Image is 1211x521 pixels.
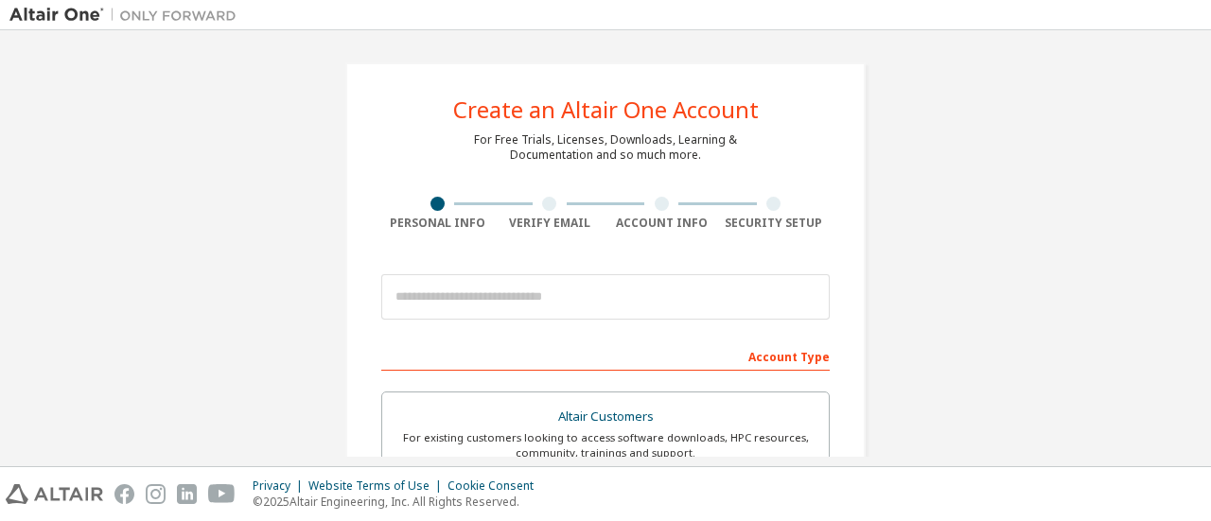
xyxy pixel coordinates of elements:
img: linkedin.svg [177,484,197,504]
div: For existing customers looking to access software downloads, HPC resources, community, trainings ... [394,430,817,460]
img: youtube.svg [208,484,236,504]
img: instagram.svg [146,484,166,504]
img: facebook.svg [114,484,134,504]
div: Cookie Consent [448,478,545,494]
div: Website Terms of Use [308,478,448,494]
div: Create an Altair One Account [453,98,759,121]
div: Altair Customers [394,404,817,430]
div: Account Info [605,216,718,231]
div: Privacy [253,478,308,494]
div: Account Type [381,340,830,371]
div: Personal Info [381,216,494,231]
div: For Free Trials, Licenses, Downloads, Learning & Documentation and so much more. [474,132,737,163]
img: Altair One [9,6,246,25]
div: Verify Email [494,216,606,231]
img: altair_logo.svg [6,484,103,504]
p: © 2025 Altair Engineering, Inc. All Rights Reserved. [253,494,545,510]
div: Security Setup [718,216,831,231]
